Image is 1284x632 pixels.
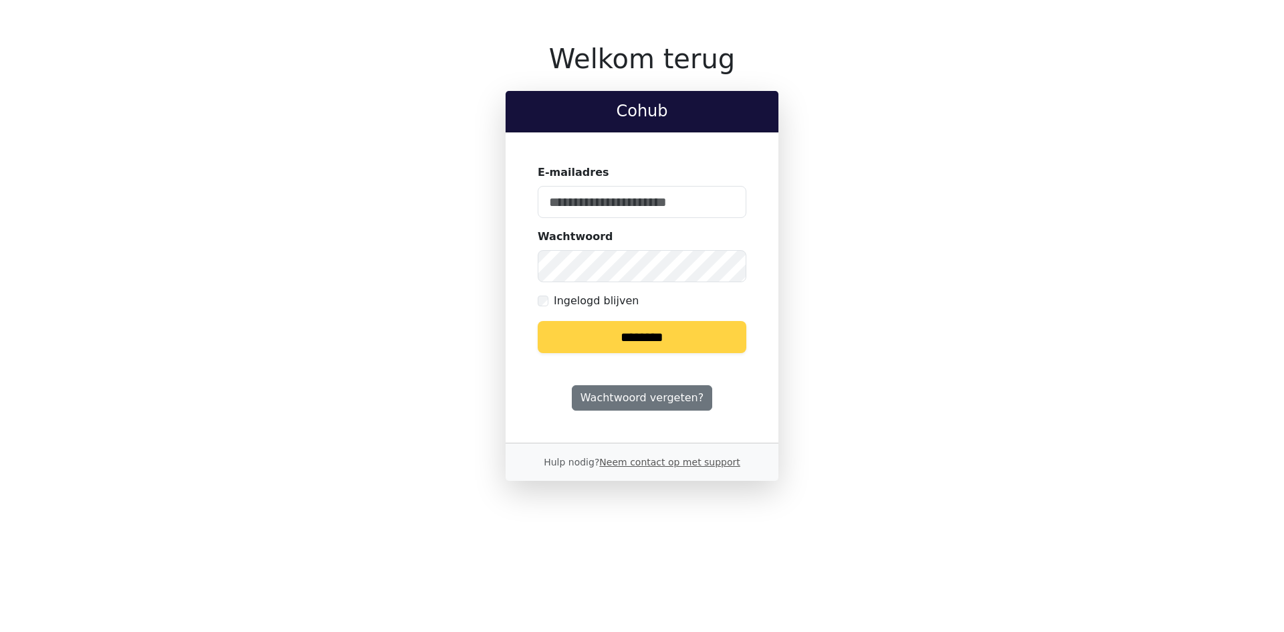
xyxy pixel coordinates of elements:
[516,102,768,121] h2: Cohub
[538,229,613,245] label: Wachtwoord
[544,457,740,467] small: Hulp nodig?
[554,293,639,309] label: Ingelogd blijven
[538,165,609,181] label: E-mailadres
[506,43,778,75] h1: Welkom terug
[572,385,712,411] a: Wachtwoord vergeten?
[599,457,740,467] a: Neem contact op met support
